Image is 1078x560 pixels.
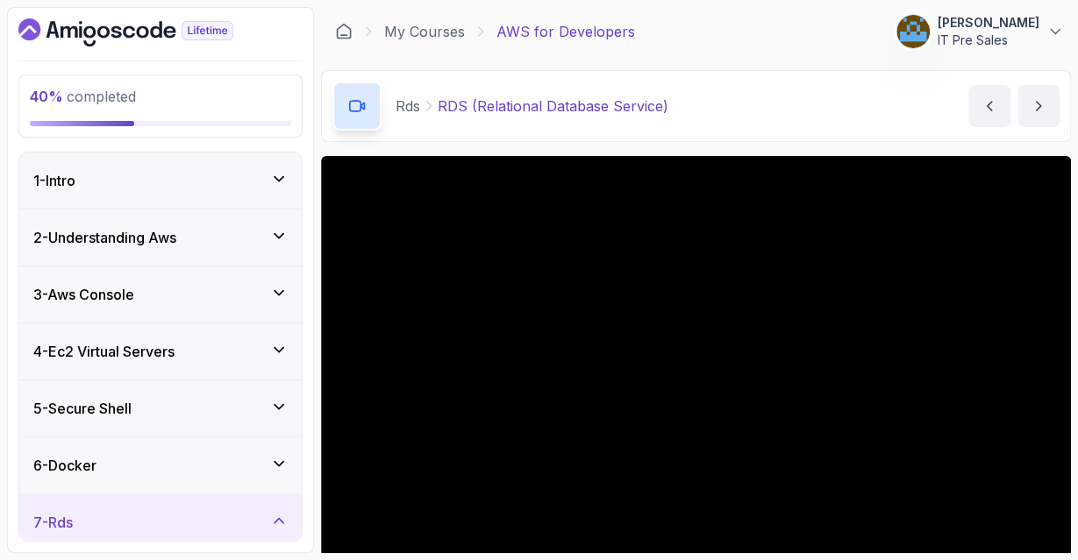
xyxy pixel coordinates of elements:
h3: 5 - Secure Shell [33,398,132,419]
button: 4-Ec2 Virtual Servers [19,323,302,379]
p: [PERSON_NAME] [938,14,1039,32]
img: user profile image [896,15,930,48]
h3: 3 - Aws Console [33,284,134,305]
button: 6-Docker [19,437,302,493]
span: completed [30,88,136,105]
h3: 4 - Ec2 Virtual Servers [33,341,175,362]
button: 7-Rds [19,494,302,550]
button: next content [1017,85,1060,127]
h3: 2 - Understanding Aws [33,227,176,248]
span: 40 % [30,88,63,105]
button: user profile image[PERSON_NAME]IT Pre Sales [896,14,1064,49]
a: Dashboard [335,23,353,40]
button: 2-Understanding Aws [19,209,302,266]
a: Dashboard [18,18,274,46]
button: 1-Intro [19,152,302,209]
h3: 1 - Intro [33,170,75,191]
p: IT Pre Sales [938,32,1039,49]
a: My Courses [384,21,465,42]
h3: 6 - Docker [33,455,96,476]
p: Rds [396,96,420,117]
p: RDS (Relational Database Service) [438,96,668,117]
button: 5-Secure Shell [19,380,302,436]
button: 3-Aws Console [19,266,302,323]
button: previous content [968,85,1010,127]
h3: 7 - Rds [33,512,73,533]
p: AWS for Developers [496,21,635,42]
